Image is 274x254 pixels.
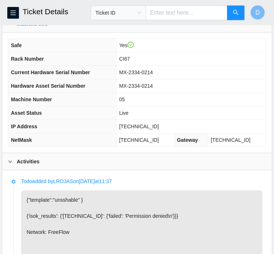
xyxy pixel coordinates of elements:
[255,8,260,17] span: D
[8,10,19,16] span: menu
[119,56,130,62] span: CI67
[177,137,198,143] span: Gateway
[17,158,39,166] b: Activities
[11,42,22,48] span: Safe
[146,5,227,20] input: Enter text here...
[11,96,52,102] span: Machine Number
[21,177,262,185] p: Todo added by LROJAS on [DATE] at 11:37
[7,7,19,19] button: menu
[11,69,90,75] span: Current Hardware Serial Number
[2,153,272,170] div: Activities
[11,56,44,62] span: Rack Number
[119,124,159,129] span: [TECHNICAL_ID]
[119,96,125,102] span: 05
[11,124,37,129] span: IP Address
[233,10,239,16] span: search
[11,110,42,116] span: Asset Status
[11,137,32,143] span: NetMask
[119,42,134,48] span: Yes
[119,110,129,116] span: Live
[11,83,85,89] span: Hardware Asset Serial Number
[119,137,159,143] span: [TECHNICAL_ID]
[95,7,141,18] span: Ticket ID
[128,42,134,48] span: check-circle
[119,69,153,75] span: MX-2334-0214
[8,159,12,164] span: right
[211,137,250,143] span: [TECHNICAL_ID]
[250,5,265,20] button: D
[227,5,244,20] button: search
[119,83,153,89] span: MX-2334-0214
